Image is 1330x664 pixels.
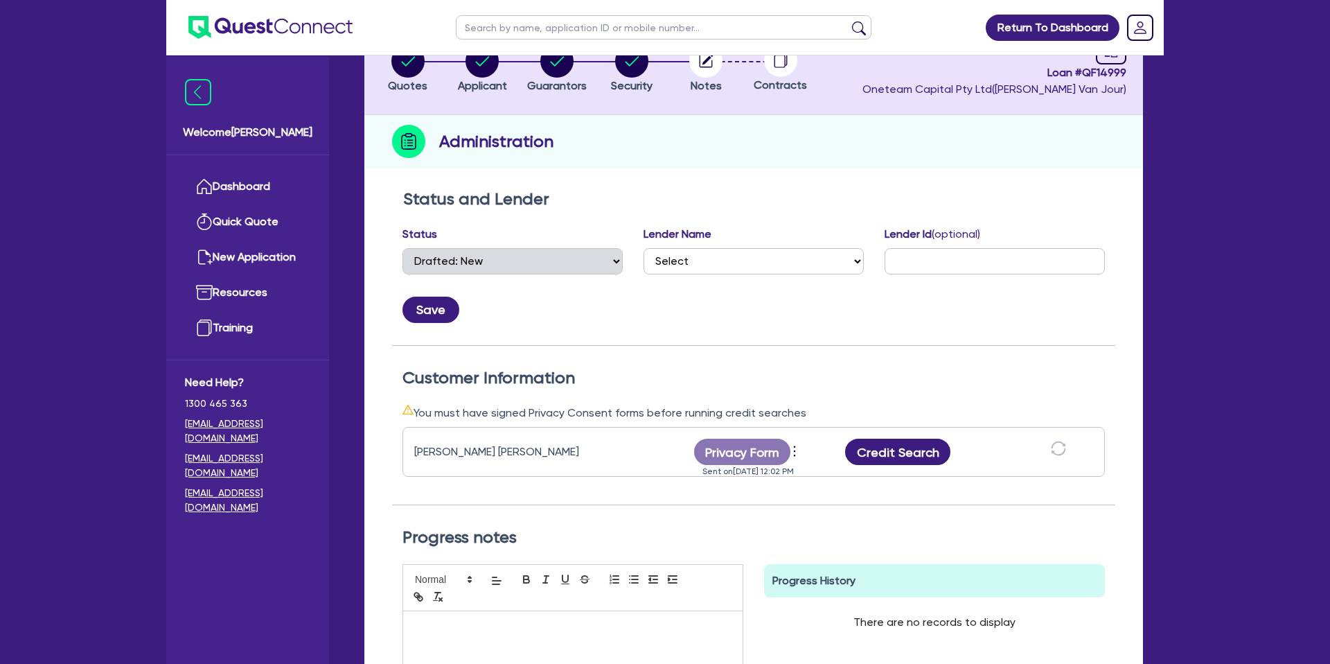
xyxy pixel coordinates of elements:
[388,79,427,92] span: Quotes
[932,227,980,241] span: (optional)
[754,78,807,91] span: Contracts
[402,297,459,323] button: Save
[392,125,425,158] img: step-icon
[185,486,310,515] a: [EMAIL_ADDRESS][DOMAIN_NAME]
[1047,440,1070,464] button: sync
[196,249,213,265] img: new-application
[694,439,791,465] button: Privacy Form
[185,451,310,480] a: [EMAIL_ADDRESS][DOMAIN_NAME]
[611,79,653,92] span: Security
[402,527,1105,548] h2: Progress notes
[185,374,310,391] span: Need Help?
[402,368,1105,388] h2: Customer Information
[402,226,437,243] label: Status
[196,320,213,336] img: training
[185,169,310,204] a: Dashboard
[403,189,1104,209] h2: Status and Lender
[1051,441,1066,456] span: sync
[402,404,1105,421] div: You must have signed Privacy Consent forms before running credit searches
[862,82,1126,96] span: Oneteam Capital Pty Ltd ( [PERSON_NAME] Van Jour )
[458,79,507,92] span: Applicant
[196,213,213,230] img: quick-quote
[526,44,587,95] button: Guarantors
[402,404,414,415] span: warning
[790,440,802,464] button: Dropdown toggle
[1122,10,1158,46] a: Dropdown toggle
[185,311,310,346] a: Training
[185,275,310,311] a: Resources
[610,44,653,95] button: Security
[387,44,428,95] button: Quotes
[183,124,312,141] span: Welcome [PERSON_NAME]
[764,564,1105,597] div: Progress History
[457,44,508,95] button: Applicant
[185,204,310,240] a: Quick Quote
[196,284,213,301] img: resources
[845,439,950,465] button: Credit Search
[689,44,723,95] button: Notes
[885,226,980,243] label: Lender Id
[837,597,1032,647] div: There are no records to display
[644,226,711,243] label: Lender Name
[691,79,722,92] span: Notes
[439,129,553,154] h2: Administration
[185,240,310,275] a: New Application
[188,16,353,39] img: quest-connect-logo-blue
[456,15,871,40] input: Search by name, application ID or mobile number...
[788,441,801,462] span: more
[185,417,310,446] a: [EMAIL_ADDRESS][DOMAIN_NAME]
[527,79,587,92] span: Guarantors
[185,79,211,105] img: icon-menu-close
[862,64,1126,81] span: Loan # QF14999
[414,444,587,460] div: [PERSON_NAME] [PERSON_NAME]
[986,15,1119,41] a: Return To Dashboard
[185,396,310,411] span: 1300 465 363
